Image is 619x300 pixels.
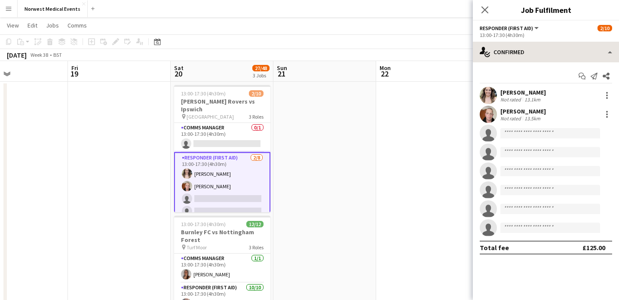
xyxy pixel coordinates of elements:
app-card-role: Comms Manager0/113:00-17:30 (4h30m) [174,123,270,152]
span: Jobs [46,21,59,29]
div: 13.1km [523,96,542,103]
span: Comms [67,21,87,29]
span: Sun [277,64,287,72]
button: Norwest Medical Events [18,0,88,17]
div: [PERSON_NAME] [500,89,546,96]
span: Week 38 [28,52,50,58]
h3: [PERSON_NAME] Rovers vs Ipswich [174,98,270,113]
span: 13:00-17:30 (4h30m) [181,90,226,97]
span: Sat [174,64,184,72]
span: View [7,21,19,29]
span: 2/10 [598,25,612,31]
div: [PERSON_NAME] [500,107,546,115]
div: 13:00-17:30 (4h30m) [480,32,612,38]
span: Fri [71,64,78,72]
span: Responder (First Aid) [480,25,533,31]
span: Turf Moor [187,244,207,251]
div: Total fee [480,243,509,252]
div: Confirmed [473,42,619,62]
app-job-card: 13:00-17:30 (4h30m)2/10[PERSON_NAME] Rovers vs Ipswich [GEOGRAPHIC_DATA]3 RolesComms Manager0/113... [174,85,270,212]
div: 13.5km [523,115,542,122]
span: 20 [173,69,184,79]
h3: Burnley FC vs Nottingham Forest [174,228,270,244]
div: [DATE] [7,51,27,59]
button: Responder (First Aid) [480,25,540,31]
app-card-role: Comms Manager1/113:00-17:30 (4h30m)[PERSON_NAME] [174,254,270,283]
div: 3 Jobs [253,72,269,79]
span: Edit [28,21,37,29]
span: 3 Roles [249,113,264,120]
span: 2/10 [249,90,264,97]
span: 22 [378,69,391,79]
div: Not rated [500,115,523,122]
span: 19 [70,69,78,79]
div: Not rated [500,96,523,103]
a: Comms [64,20,90,31]
h3: Job Fulfilment [473,4,619,15]
div: £125.00 [582,243,605,252]
span: 12/12 [246,221,264,227]
div: BST [53,52,62,58]
span: Mon [380,64,391,72]
a: View [3,20,22,31]
a: Edit [24,20,41,31]
span: 13:00-17:30 (4h30m) [181,221,226,227]
span: 27/48 [252,65,270,71]
span: 21 [276,69,287,79]
span: [GEOGRAPHIC_DATA] [187,113,234,120]
a: Jobs [43,20,62,31]
span: 3 Roles [249,244,264,251]
app-card-role: Responder (First Aid)2/813:00-17:30 (4h30m)[PERSON_NAME][PERSON_NAME] [174,152,270,270]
